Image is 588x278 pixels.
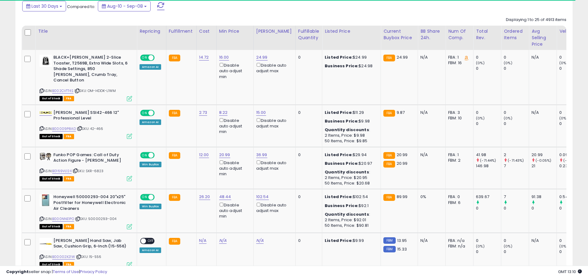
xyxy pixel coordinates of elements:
b: Business Price: [325,203,359,209]
div: 0 [476,55,501,60]
small: FBM [383,246,395,252]
div: $102.54 [325,194,376,200]
a: 24.99 [256,54,268,60]
div: 7 [504,194,529,200]
b: Quantity discounts [325,211,369,217]
div: 41.98 [476,152,501,158]
small: (-71.44%) [480,158,496,163]
span: All listings that are currently out of stock and unavailable for purchase on Amazon [40,224,63,229]
strong: Copyright [6,269,29,275]
div: Num of Comp. [448,28,471,41]
small: FBA [383,110,395,117]
img: 31n2RYzJIbL._SL40_.jpg [40,55,52,67]
span: ON [141,195,148,200]
b: Listed Price: [325,194,353,200]
div: Repricing [140,28,164,35]
small: FBA [169,152,180,159]
a: N/A [256,238,264,244]
small: FBA [169,194,180,201]
div: : [325,169,376,175]
b: [PERSON_NAME] Hand Saw, Jab Saw, Cushion Grip, 6-Inch (15-556) [53,238,128,251]
img: 31T0oUl5nSL._SL40_.jpg [40,194,52,206]
span: 20.99 [397,152,408,158]
div: $92.1 [325,203,376,209]
div: 0 [504,55,529,60]
div: 0 [504,238,529,243]
div: Disable auto adjust min [219,201,249,219]
a: B0169VL124 [52,168,72,174]
div: ASIN: [40,238,132,267]
a: B000NNE1PO [52,216,74,222]
div: FBA: 0 [448,194,469,200]
a: 102.54 [256,194,269,200]
div: Fulfillable Quantity [298,28,319,41]
b: Quantity discounts [325,127,369,133]
div: 0 [532,205,557,211]
div: 2 [504,152,529,158]
span: 20.99 [397,160,408,166]
div: 0 [559,121,584,127]
span: OFF [146,238,156,243]
div: 0 [504,205,529,211]
a: 36.99 [256,152,267,158]
div: ASIN: [40,152,132,181]
span: 9.87 [397,110,405,115]
div: 0 [476,238,501,243]
div: $9.99 [325,238,376,243]
span: All listings that are currently out of stock and unavailable for purchase on Amazon [40,96,63,101]
a: B00002X21W [52,254,75,259]
div: Disable auto adjust max [256,62,291,74]
div: $29.94 [325,152,376,158]
div: 0.23 [559,163,584,169]
b: Quantity discounts [325,169,369,175]
span: ON [141,152,148,158]
span: Aug-10 - Sep-08 [107,3,143,9]
div: 146.98 [476,163,501,169]
div: FBA: n/a [448,238,469,243]
div: Amazon AI [140,119,161,125]
small: (0%) [559,116,568,121]
span: OFF [154,195,164,200]
div: $24.99 [325,55,376,60]
div: : [325,212,376,217]
span: | SKU: OM-HDDK-L1WM [74,88,116,93]
div: 0 [504,110,529,115]
div: 639.67 [476,194,501,200]
span: Last 30 Days [31,3,58,9]
div: Cost [199,28,214,35]
div: N/A [420,238,441,243]
div: 0 [476,66,501,71]
div: Fulfillment [169,28,194,35]
a: 12.00 [199,152,209,158]
div: 0 [559,110,584,115]
a: 20.99 [219,152,230,158]
div: 0 [476,110,501,115]
div: 0 [559,238,584,243]
div: FBM: 10 [448,115,469,121]
div: ASIN: [40,110,132,139]
img: 31u+VXshxuL._SL40_.jpg [40,238,52,250]
div: 0 [298,238,317,243]
div: BB Share 24h. [420,28,443,41]
small: (0%) [559,244,568,249]
a: N/A [199,238,206,244]
div: Title [38,28,134,35]
div: 7 [504,163,529,169]
div: Amazon AI [140,247,161,253]
div: 50 Items, Price: $20.68 [325,180,376,186]
a: 14.72 [199,54,209,60]
small: FBA [383,55,395,61]
div: Disable auto adjust min [219,62,249,80]
div: 21 [532,163,557,169]
div: Disable auto adjust max [256,117,291,129]
div: Listed Price [325,28,378,35]
div: 0 [559,249,584,255]
small: FBM [383,237,395,244]
small: FBA [383,161,395,168]
div: N/A [420,55,441,60]
a: 15.00 [256,110,266,116]
div: 50 Items, Price: $9.85 [325,138,376,144]
a: N/A [219,238,227,244]
small: (0%) [476,116,485,121]
div: 2 Items, Price: $9.98 [325,133,376,138]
